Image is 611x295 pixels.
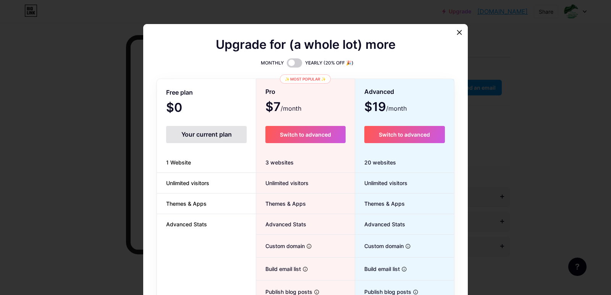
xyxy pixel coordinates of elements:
[256,152,354,173] div: 3 websites
[166,86,193,99] span: Free plan
[355,152,454,173] div: 20 websites
[256,179,309,187] span: Unlimited visitors
[281,104,301,113] span: /month
[157,179,218,187] span: Unlimited visitors
[364,85,394,98] span: Advanced
[355,265,400,273] span: Build email list
[355,179,407,187] span: Unlimited visitors
[355,220,405,228] span: Advanced Stats
[280,131,331,138] span: Switch to advanced
[265,85,275,98] span: Pro
[157,158,200,166] span: 1 Website
[157,220,216,228] span: Advanced Stats
[280,74,331,84] div: ✨ Most popular ✨
[265,126,345,143] button: Switch to advanced
[355,200,405,208] span: Themes & Apps
[256,242,305,250] span: Custom domain
[256,220,306,228] span: Advanced Stats
[386,104,407,113] span: /month
[166,126,247,143] div: Your current plan
[379,131,430,138] span: Switch to advanced
[364,126,445,143] button: Switch to advanced
[256,265,301,273] span: Build email list
[216,40,396,49] span: Upgrade for (a whole lot) more
[355,242,404,250] span: Custom domain
[261,59,284,67] span: MONTHLY
[364,102,407,113] span: $19
[166,103,203,114] span: $0
[157,200,216,208] span: Themes & Apps
[305,59,354,67] span: YEARLY (20% OFF 🎉)
[256,200,306,208] span: Themes & Apps
[265,102,301,113] span: $7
